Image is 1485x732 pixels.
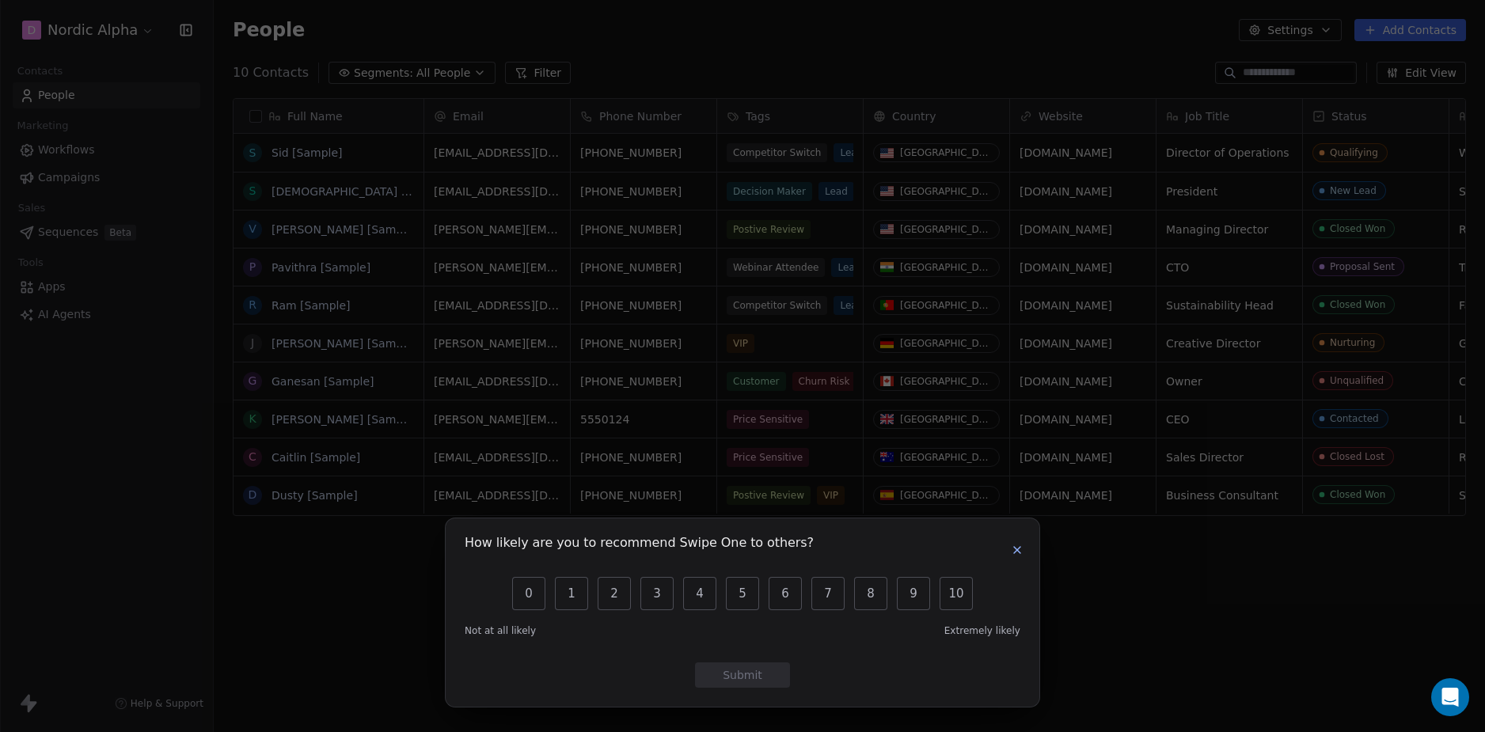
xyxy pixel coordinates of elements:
button: 3 [640,577,674,610]
button: 9 [897,577,930,610]
button: 10 [940,577,973,610]
button: 7 [811,577,845,610]
span: Extremely likely [944,624,1020,637]
button: 1 [555,577,588,610]
button: 6 [769,577,802,610]
span: Not at all likely [465,624,536,637]
button: Submit [695,662,790,688]
button: 2 [598,577,631,610]
button: 5 [726,577,759,610]
button: 0 [512,577,545,610]
button: 8 [854,577,887,610]
button: 4 [683,577,716,610]
h1: How likely are you to recommend Swipe One to others? [465,537,814,553]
